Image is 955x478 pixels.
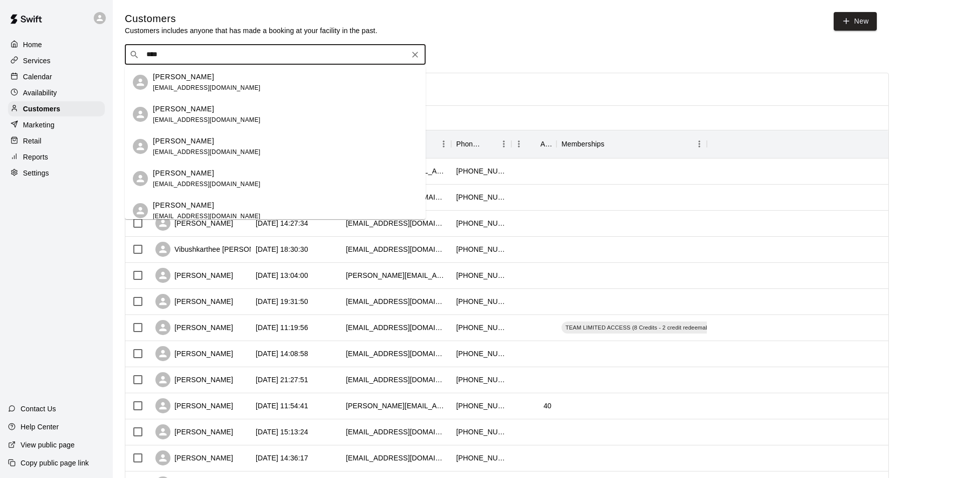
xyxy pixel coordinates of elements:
[153,116,261,123] span: [EMAIL_ADDRESS][DOMAIN_NAME]
[21,422,59,432] p: Help Center
[456,218,506,228] div: +14402229840
[125,26,377,36] p: Customers includes anyone that has made a booking at your facility in the past.
[155,268,233,283] div: [PERSON_NAME]
[456,166,506,176] div: +12813469222
[8,69,105,84] a: Calendar
[346,453,446,463] div: rehman.saghir@yahoo.com
[8,85,105,100] a: Availability
[21,404,56,414] p: Contact Us
[8,53,105,68] a: Services
[155,398,233,413] div: [PERSON_NAME]
[155,450,233,465] div: [PERSON_NAME]
[408,48,422,62] button: Clear
[456,349,506,359] div: +13462080014
[155,372,233,387] div: [PERSON_NAME]
[8,166,105,181] a: Settings
[23,136,42,146] p: Retail
[23,88,57,98] p: Availability
[526,137,540,151] button: Sort
[605,137,619,151] button: Sort
[8,117,105,132] a: Marketing
[153,104,214,114] p: [PERSON_NAME]
[256,270,308,280] div: 2025-08-08 13:04:00
[456,192,506,202] div: +12812455009
[8,37,105,52] a: Home
[133,171,148,186] div: Shayan Bhatti
[23,56,51,66] p: Services
[346,375,446,385] div: sufisafa0@gmail.com
[543,401,551,411] div: 40
[8,101,105,116] a: Customers
[451,130,511,158] div: Phone Number
[346,218,446,228] div: prithvi.beri@gmail.com
[155,216,233,231] div: [PERSON_NAME]
[540,130,551,158] div: Age
[153,72,214,82] p: [PERSON_NAME]
[23,168,49,178] p: Settings
[834,12,877,31] a: New
[155,320,233,335] div: [PERSON_NAME]
[346,427,446,437] div: pratikravindrav@vt.edu
[125,12,377,26] h5: Customers
[256,427,308,437] div: 2025-07-30 15:13:24
[456,296,506,306] div: +18327719504
[256,349,308,359] div: 2025-08-05 14:08:58
[133,139,148,154] div: ali bhayani
[456,401,506,411] div: +13369264487
[153,136,214,146] p: [PERSON_NAME]
[341,130,451,158] div: Email
[133,75,148,90] div: Jiju Ninan
[256,401,308,411] div: 2025-08-03 11:54:41
[256,323,308,333] div: 2025-08-06 11:19:56
[125,45,426,65] div: Search customers by name or email
[456,244,506,254] div: +19799858020
[456,453,506,463] div: +17033987572
[23,72,52,82] p: Calendar
[456,427,506,437] div: +15406050143
[511,136,526,151] button: Menu
[436,136,451,151] button: Menu
[8,133,105,148] a: Retail
[153,181,261,188] span: [EMAIL_ADDRESS][DOMAIN_NAME]
[153,213,261,220] span: [EMAIL_ADDRESS][DOMAIN_NAME]
[153,200,214,211] p: [PERSON_NAME]
[456,130,482,158] div: Phone Number
[561,130,605,158] div: Memberships
[692,136,707,151] button: Menu
[23,152,48,162] p: Reports
[155,424,233,439] div: [PERSON_NAME]
[21,458,89,468] p: Copy public page link
[456,375,506,385] div: +17133022813
[456,270,506,280] div: +19793551718
[556,130,707,158] div: Memberships
[153,168,214,179] p: [PERSON_NAME]
[23,104,60,114] p: Customers
[133,107,148,122] div: mayank patel
[8,149,105,165] a: Reports
[561,324,733,332] span: TEAM LIMITED ACCESS (8 Credits - 2 credit redeemable daily)
[23,120,55,130] p: Marketing
[133,203,148,218] div: Jayan Ravindranathan
[256,218,308,228] div: 2025-08-13 14:27:34
[482,137,496,151] button: Sort
[23,40,42,50] p: Home
[256,296,308,306] div: 2025-08-06 19:31:50
[346,401,446,411] div: manas.5219@gmail.com
[346,323,446,333] div: sh388584@gmail.com
[256,375,308,385] div: 2025-08-04 21:27:51
[21,440,75,450] p: View public page
[256,244,308,254] div: 2025-08-12 18:30:30
[561,322,733,334] div: TEAM LIMITED ACCESS (8 Credits - 2 credit redeemable daily)
[346,244,446,254] div: vibushks@gmail.com
[153,84,261,91] span: [EMAIL_ADDRESS][DOMAIN_NAME]
[346,270,446,280] div: jithin.jacob81@gmail.com
[256,453,308,463] div: 2025-07-30 14:36:17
